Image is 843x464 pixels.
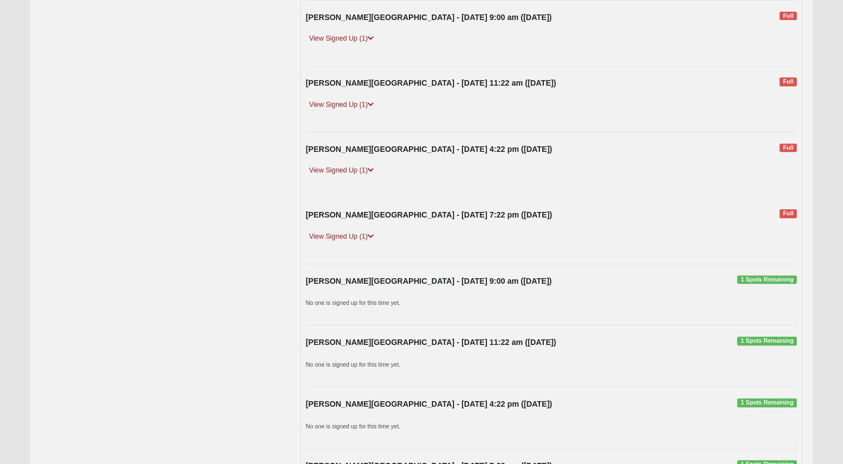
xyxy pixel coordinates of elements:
[306,361,401,368] small: No one is signed up for this time yet.
[779,12,797,21] span: Full
[779,144,797,152] span: Full
[306,78,556,87] strong: [PERSON_NAME][GEOGRAPHIC_DATA] - [DATE] 11:22 am ([DATE])
[737,337,797,345] span: 1 Spots Remaining
[306,277,552,285] strong: [PERSON_NAME][GEOGRAPHIC_DATA] - [DATE] 9:00 am ([DATE])
[779,77,797,86] span: Full
[306,13,552,22] strong: [PERSON_NAME][GEOGRAPHIC_DATA] - [DATE] 9:00 am ([DATE])
[306,399,552,408] strong: [PERSON_NAME][GEOGRAPHIC_DATA] - [DATE] 4:22 pm ([DATE])
[737,275,797,284] span: 1 Spots Remaining
[306,165,377,176] a: View Signed Up (1)
[306,210,552,219] strong: [PERSON_NAME][GEOGRAPHIC_DATA] - [DATE] 7:22 pm ([DATE])
[306,145,552,154] strong: [PERSON_NAME][GEOGRAPHIC_DATA] - [DATE] 4:22 pm ([DATE])
[306,423,401,430] small: No one is signed up for this time yet.
[779,209,797,218] span: Full
[306,33,377,45] a: View Signed Up (1)
[306,99,377,111] a: View Signed Up (1)
[306,231,377,243] a: View Signed Up (1)
[306,299,401,306] small: No one is signed up for this time yet.
[737,398,797,407] span: 1 Spots Remaining
[306,338,556,347] strong: [PERSON_NAME][GEOGRAPHIC_DATA] - [DATE] 11:22 am ([DATE])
